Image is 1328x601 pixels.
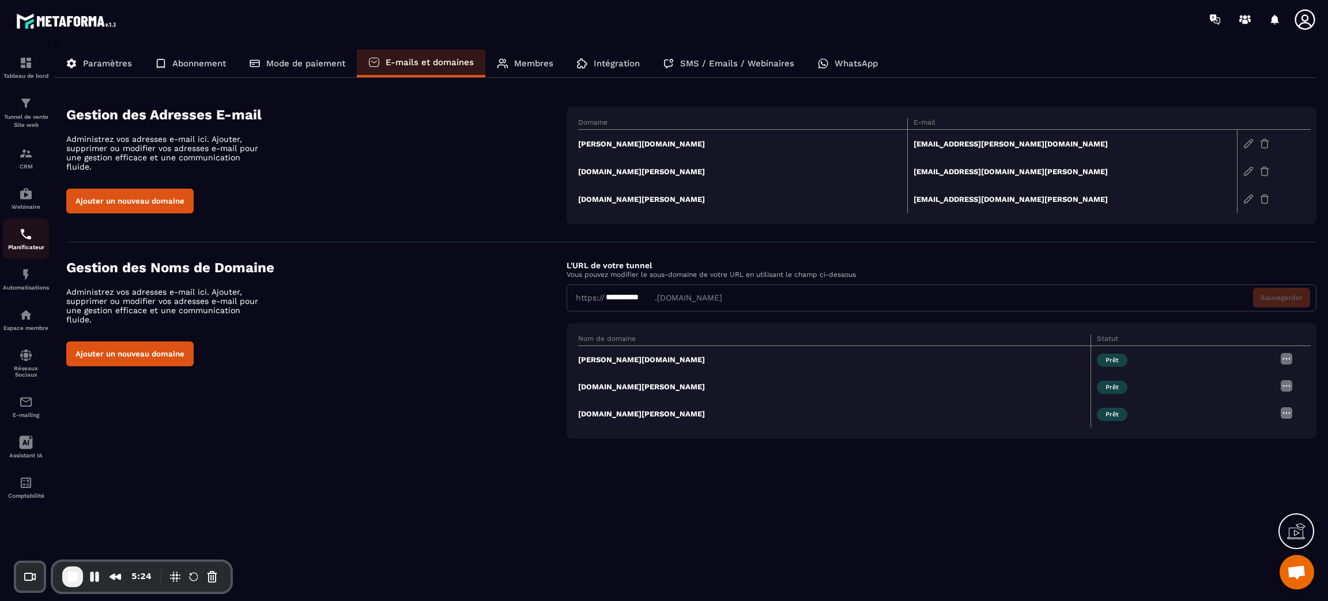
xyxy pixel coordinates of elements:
[19,348,33,362] img: social-network
[3,178,49,219] a: automationsautomationsWebinaire
[1243,138,1254,149] img: edit-gr.78e3acdd.svg
[3,467,49,508] a: accountantaccountantComptabilité
[16,10,120,32] img: logo
[3,299,49,340] a: automationsautomationsEspace membre
[19,96,33,110] img: formation
[1243,194,1254,204] img: edit-gr.78e3acdd.svg
[19,476,33,490] img: accountant
[578,335,1091,346] th: Nom de domaine
[3,340,49,386] a: social-networksocial-networkRéseaux Sociaux
[1280,555,1314,589] div: Ouvrir le chat
[66,134,268,171] p: Administrez vos adresses e-mail ici. Ajouter, supprimer ou modifier vos adresses e-mail pour une ...
[835,58,878,69] p: WhatsApp
[386,57,474,67] p: E-mails et domaines
[1280,352,1293,366] img: more
[1280,406,1293,420] img: more
[54,39,1316,456] div: >
[1091,335,1274,346] th: Statut
[578,118,908,130] th: Domaine
[578,400,1091,427] td: [DOMAIN_NAME][PERSON_NAME]
[578,185,908,213] td: [DOMAIN_NAME][PERSON_NAME]
[908,118,1238,130] th: E-mail
[66,107,567,123] h4: Gestion des Adresses E-mail
[514,58,553,69] p: Membres
[3,204,49,210] p: Webinaire
[908,130,1238,158] td: [EMAIL_ADDRESS][PERSON_NAME][DOMAIN_NAME]
[908,185,1238,213] td: [EMAIL_ADDRESS][DOMAIN_NAME][PERSON_NAME]
[19,268,33,281] img: automations
[3,386,49,427] a: emailemailE-mailing
[1259,194,1270,204] img: trash-gr.2c9399ab.svg
[19,227,33,241] img: scheduler
[594,58,640,69] p: Intégration
[578,130,908,158] td: [PERSON_NAME][DOMAIN_NAME]
[1097,381,1127,394] span: Prêt
[3,219,49,259] a: schedulerschedulerPlanificateur
[3,284,49,291] p: Automatisations
[19,187,33,201] img: automations
[19,395,33,409] img: email
[1097,408,1127,421] span: Prêt
[3,113,49,129] p: Tunnel de vente Site web
[567,271,1316,279] p: Vous pouvez modifier le sous-domaine de votre URL en utilisant le champ ci-dessous
[567,261,652,270] label: L'URL de votre tunnel
[83,58,132,69] p: Paramètres
[578,373,1091,400] td: [DOMAIN_NAME][PERSON_NAME]
[19,308,33,322] img: automations
[578,157,908,185] td: [DOMAIN_NAME][PERSON_NAME]
[1097,354,1127,367] span: Prêt
[3,88,49,138] a: formationformationTunnel de vente Site web
[3,493,49,499] p: Comptabilité
[1243,166,1254,176] img: edit-gr.78e3acdd.svg
[3,138,49,178] a: formationformationCRM
[66,341,194,366] button: Ajouter un nouveau domaine
[3,73,49,79] p: Tableau de bord
[578,345,1091,373] td: [PERSON_NAME][DOMAIN_NAME]
[3,427,49,467] a: Assistant IA
[3,365,49,378] p: Réseaux Sociaux
[680,58,794,69] p: SMS / Emails / Webinaires
[66,189,194,213] button: Ajouter un nouveau domaine
[3,47,49,88] a: formationformationTableau de bord
[19,56,33,70] img: formation
[266,58,345,69] p: Mode de paiement
[66,287,268,324] p: Administrez vos adresses e-mail ici. Ajouter, supprimer ou modifier vos adresses e-mail pour une ...
[3,163,49,170] p: CRM
[1280,379,1293,393] img: more
[3,452,49,459] p: Assistant IA
[3,412,49,418] p: E-mailing
[3,259,49,299] a: automationsautomationsAutomatisations
[19,147,33,160] img: formation
[1259,166,1270,176] img: trash-gr.2c9399ab.svg
[66,260,567,276] h4: Gestion des Noms de Domaine
[3,325,49,331] p: Espace membre
[1259,138,1270,149] img: trash-gr.2c9399ab.svg
[908,157,1238,185] td: [EMAIL_ADDRESS][DOMAIN_NAME][PERSON_NAME]
[172,58,226,69] p: Abonnement
[3,244,49,250] p: Planificateur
